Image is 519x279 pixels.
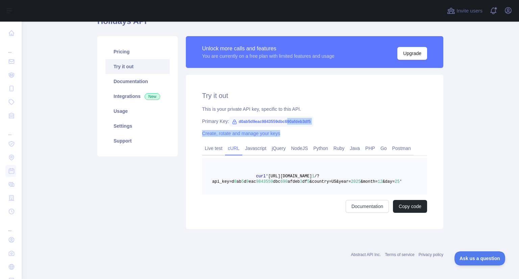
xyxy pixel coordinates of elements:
[202,91,427,100] h2: Try it out
[419,252,443,257] a: Privacy policy
[225,143,242,154] a: cURL
[202,131,280,136] a: Create, rotate and manage your keys
[105,119,170,133] a: Settings
[456,7,483,15] span: Invite users
[400,179,402,184] span: '
[202,45,335,53] div: Unlock more calls and features
[145,93,160,100] span: New
[246,179,249,184] span: 9
[351,252,381,257] a: Abstract API Inc.
[280,179,288,184] span: 690
[300,179,302,184] span: 3
[105,44,170,59] a: Pricing
[5,219,16,232] div: ...
[454,251,505,265] iframe: Toggle Customer Support
[361,179,377,184] span: &month=
[288,179,300,184] span: afdeb
[312,174,314,179] span: 1
[5,123,16,136] div: ...
[378,143,390,154] a: Go
[244,179,246,184] span: d
[331,143,347,154] a: Ruby
[249,179,256,184] span: eac
[302,179,307,184] span: df
[390,143,414,154] a: Postman
[105,59,170,74] a: Try it out
[105,74,170,89] a: Documentation
[105,104,170,119] a: Usage
[351,179,361,184] span: 2025
[269,143,288,154] a: jQuery
[311,143,331,154] a: Python
[97,16,443,32] h1: Holidays API
[382,179,395,184] span: &day=
[307,179,310,184] span: 5
[397,47,427,60] button: Upgrade
[347,143,363,154] a: Java
[385,252,414,257] a: Terms of service
[363,143,378,154] a: PHP
[105,89,170,104] a: Integrations New
[242,143,269,154] a: Javascript
[202,106,427,112] div: This is your private API key, specific to this API.
[5,41,16,54] div: ...
[393,200,427,213] button: Copy code
[288,143,311,154] a: NodeJS
[256,179,273,184] span: 9843559
[229,117,313,127] span: d0ab5d9eac9843559dbc690afdeb3df5
[446,5,484,16] button: Invite users
[395,179,399,184] span: 25
[105,133,170,148] a: Support
[273,179,280,184] span: dbc
[234,179,237,184] span: 0
[310,179,351,184] span: &country=US&year=
[202,143,225,154] a: Live test
[241,179,244,184] span: 5
[202,53,335,59] div: You are currently on a free plan with limited features and usage
[346,200,389,213] a: Documentation
[237,179,241,184] span: ab
[202,118,427,125] div: Primary Key:
[378,179,382,184] span: 12
[266,174,312,179] span: '[URL][DOMAIN_NAME]
[256,174,266,179] span: curl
